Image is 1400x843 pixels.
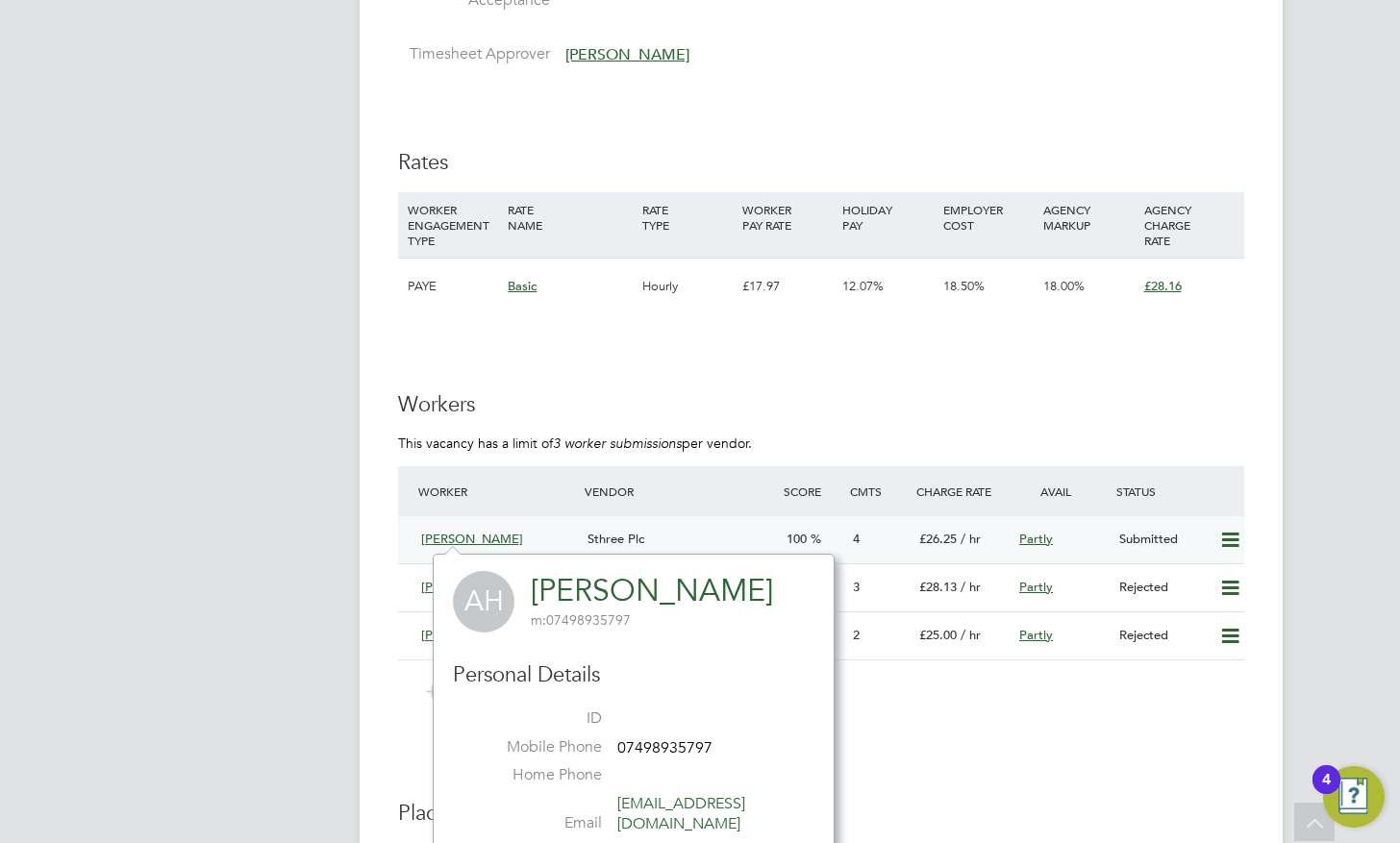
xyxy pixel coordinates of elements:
span: 100 [787,531,807,547]
div: 4 [1322,780,1331,805]
p: This vacancy has a limit of per vendor. [398,434,1244,452]
label: ID [467,708,602,729]
div: Vendor [580,474,779,508]
span: Sthree Plc [587,531,644,547]
span: Basic [508,278,537,294]
h3: Workers [398,391,1244,419]
div: Worker [413,474,580,508]
div: Hourly [637,259,737,314]
div: Score [779,474,845,508]
span: Partly [1019,531,1053,547]
span: £25.00 [919,627,957,643]
h3: Personal Details [453,661,814,689]
span: [PERSON_NAME] [565,45,689,64]
span: 18.00% [1043,278,1085,294]
label: Mobile Phone [467,737,602,757]
a: [EMAIL_ADDRESS][DOMAIN_NAME] [617,794,745,833]
div: EMPLOYER COST [938,192,1038,242]
a: [PERSON_NAME] [531,572,773,609]
div: Status [1112,474,1244,508]
span: £26.25 [919,531,957,547]
span: £28.16 [1144,278,1182,294]
div: AGENCY CHARGE RATE [1139,192,1239,258]
div: HOLIDAY PAY [837,192,937,242]
span: 07498935797 [617,738,712,757]
div: Rejected [1112,620,1212,652]
span: [PERSON_NAME] [421,531,523,547]
div: RATE NAME [503,192,637,242]
span: / hr [961,531,981,547]
button: Open Resource Center, 4 new notifications [1323,766,1385,828]
label: Email [467,813,602,833]
span: £28.13 [919,579,957,595]
div: AGENCY MARKUP [1038,192,1138,242]
span: AH [453,571,514,632]
span: Partly [1019,627,1053,643]
button: Submit Worker [412,680,546,705]
div: Cmts [845,474,912,508]
span: [PERSON_NAME] Van… [421,579,561,595]
div: Rejected [1112,572,1212,604]
span: [PERSON_NAME] [421,627,523,643]
em: 3 worker submissions [553,434,682,452]
h3: Placements [398,800,1244,828]
span: / hr [961,627,981,643]
span: 18.50% [943,278,985,294]
span: 2 [853,627,860,643]
div: PAYE [403,259,503,314]
label: Home Phone [467,765,602,785]
span: / hr [961,579,981,595]
h3: Rates [398,149,1244,177]
div: RATE TYPE [637,192,737,242]
div: Submitted [1112,524,1212,556]
span: 3 [853,579,860,595]
div: WORKER PAY RATE [737,192,837,242]
span: m: [531,611,546,629]
span: Partly [1019,579,1053,595]
div: Charge Rate [912,474,1012,508]
div: £17.97 [737,259,837,314]
div: WORKER ENGAGEMENT TYPE [403,192,503,258]
div: Avail [1012,474,1112,508]
span: 12.07% [842,278,884,294]
span: 4 [853,531,860,547]
label: Timesheet Approver [398,44,550,64]
span: 07498935797 [531,611,631,629]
